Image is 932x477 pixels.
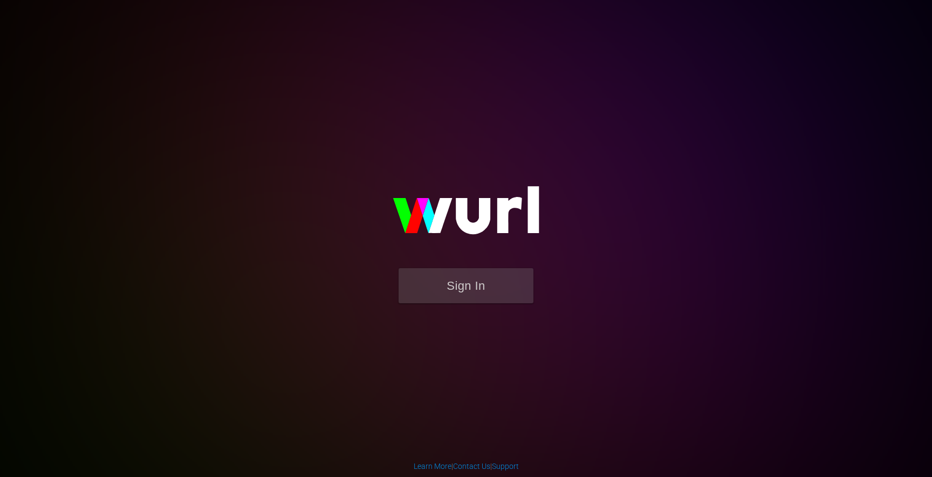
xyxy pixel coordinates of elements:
a: Learn More [414,462,451,471]
a: Support [492,462,519,471]
a: Contact Us [453,462,490,471]
div: | | [414,461,519,472]
button: Sign In [399,268,533,303]
img: wurl-logo-on-black-223613ac3d8ba8fe6dc639794a292ebdb59501304c7dfd60c99c58986ef67473.svg [358,163,574,268]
